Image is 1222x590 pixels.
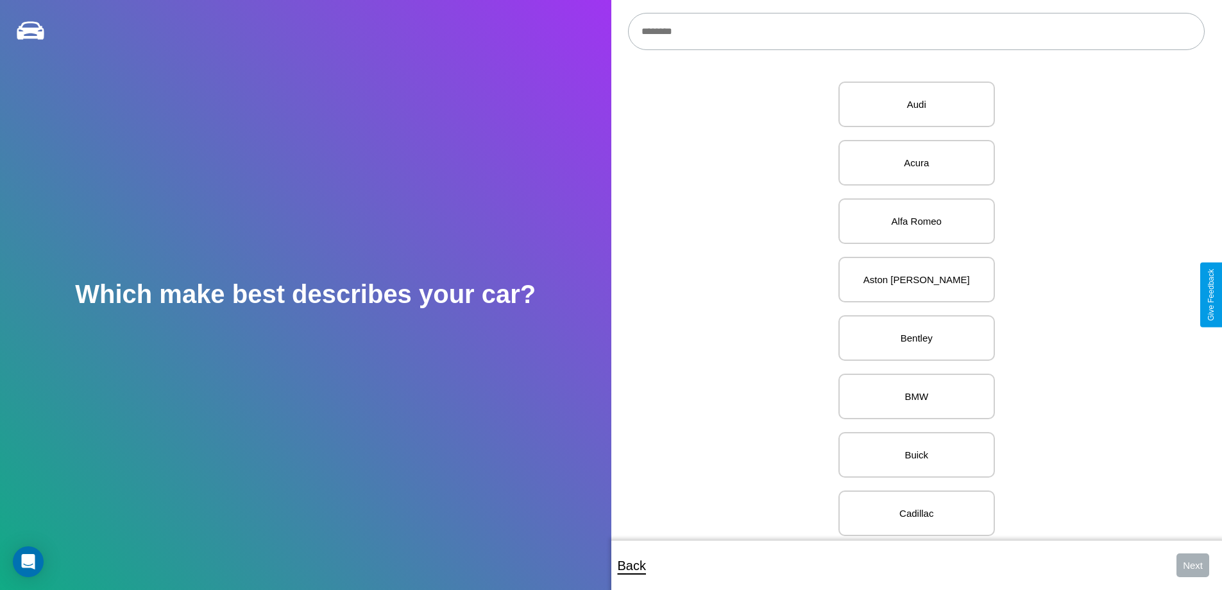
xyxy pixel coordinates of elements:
p: Aston [PERSON_NAME] [853,271,981,288]
p: Acura [853,154,981,171]
button: Next [1176,553,1209,577]
p: Audi [853,96,981,113]
p: BMW [853,388,981,405]
div: Give Feedback [1207,269,1216,321]
p: Bentley [853,329,981,347]
p: Alfa Romeo [853,213,981,230]
p: Back [618,554,646,577]
p: Cadillac [853,505,981,522]
div: Open Intercom Messenger [13,546,44,577]
p: Buick [853,446,981,464]
h2: Which make best describes your car? [75,280,536,309]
